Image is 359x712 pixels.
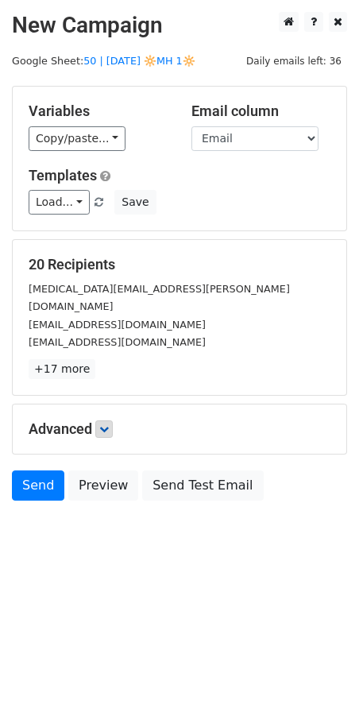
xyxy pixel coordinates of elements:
small: [EMAIL_ADDRESS][DOMAIN_NAME] [29,319,206,331]
small: Google Sheet: [12,55,195,67]
button: Save [114,190,156,215]
a: Send [12,470,64,501]
h2: New Campaign [12,12,347,39]
a: Daily emails left: 36 [241,55,347,67]
span: Daily emails left: 36 [241,52,347,70]
h5: Email column [191,103,330,120]
a: Templates [29,167,97,184]
small: [EMAIL_ADDRESS][DOMAIN_NAME] [29,336,206,348]
iframe: Chat Widget [280,636,359,712]
h5: Variables [29,103,168,120]
a: Send Test Email [142,470,263,501]
a: Load... [29,190,90,215]
h5: 20 Recipients [29,256,330,273]
a: Copy/paste... [29,126,125,151]
h5: Advanced [29,420,330,438]
a: 50 | [DATE] 🔆MH 1🔆 [83,55,195,67]
a: +17 more [29,359,95,379]
small: [MEDICAL_DATA][EMAIL_ADDRESS][PERSON_NAME][DOMAIN_NAME] [29,283,290,313]
a: Preview [68,470,138,501]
